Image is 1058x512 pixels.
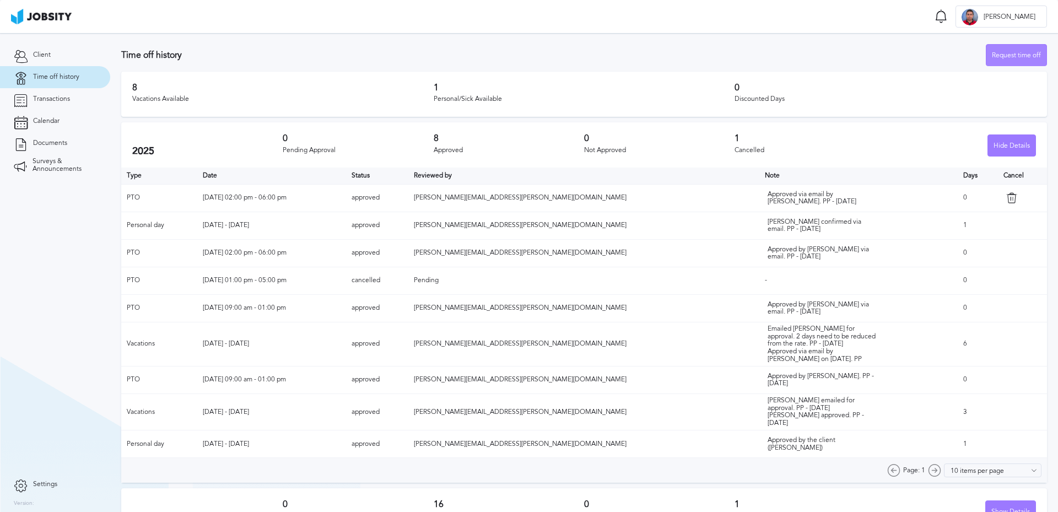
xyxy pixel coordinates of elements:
[956,6,1047,28] button: C[PERSON_NAME]
[988,135,1035,157] div: Hide Details
[414,276,439,284] span: Pending
[121,184,197,212] td: PTO
[33,73,79,81] span: Time off history
[197,184,346,212] td: [DATE] 02:00 pm - 06:00 pm
[978,13,1041,21] span: [PERSON_NAME]
[735,83,1036,93] h3: 0
[11,9,72,24] img: ab4bad089aa723f57921c736e9817d99.png
[33,158,96,173] span: Surveys & Announcements
[434,95,735,103] div: Personal/Sick Available
[903,467,925,475] span: Page: 1
[434,147,584,154] div: Approved
[121,50,986,60] h3: Time off history
[958,212,997,239] td: 1
[346,366,408,394] td: approved
[434,133,584,143] h3: 8
[768,436,878,452] div: Approved by the client ([PERSON_NAME])
[759,168,958,184] th: Toggle SortBy
[346,394,408,430] td: approved
[765,276,767,284] span: -
[735,95,1036,103] div: Discounted Days
[121,394,197,430] td: Vacations
[958,430,997,458] td: 1
[958,366,997,394] td: 0
[197,168,346,184] th: Toggle SortBy
[735,147,885,154] div: Cancelled
[584,147,735,154] div: Not Approved
[962,9,978,25] div: C
[987,134,1036,157] button: Hide Details
[768,191,878,206] div: Approved via email by [PERSON_NAME]. PP - [DATE]
[197,212,346,239] td: [DATE] - [DATE]
[346,212,408,239] td: approved
[121,366,197,394] td: PTO
[33,481,57,488] span: Settings
[197,267,346,294] td: [DATE] 01:00 pm - 05:00 pm
[958,184,997,212] td: 0
[132,83,434,93] h3: 8
[197,294,346,322] td: [DATE] 09:00 am - 01:00 pm
[958,239,997,267] td: 0
[197,394,346,430] td: [DATE] - [DATE]
[958,267,997,294] td: 0
[584,133,735,143] h3: 0
[121,267,197,294] td: PTO
[121,322,197,366] td: Vacations
[768,218,878,234] div: [PERSON_NAME] confirmed via email. PP - [DATE]
[414,221,627,229] span: [PERSON_NAME][EMAIL_ADDRESS][PERSON_NAME][DOMAIN_NAME]
[121,212,197,239] td: Personal day
[584,499,735,509] h3: 0
[958,294,997,322] td: 0
[414,193,627,201] span: [PERSON_NAME][EMAIL_ADDRESS][PERSON_NAME][DOMAIN_NAME]
[414,408,627,416] span: [PERSON_NAME][EMAIL_ADDRESS][PERSON_NAME][DOMAIN_NAME]
[408,168,759,184] th: Toggle SortBy
[735,499,885,509] h3: 1
[33,139,67,147] span: Documents
[986,45,1046,67] div: Request time off
[197,322,346,366] td: [DATE] - [DATE]
[434,499,584,509] h3: 16
[768,397,878,427] div: [PERSON_NAME] emailed for approval. PP - [DATE] [PERSON_NAME] approved. PP - [DATE]
[197,366,346,394] td: [DATE] 09:00 am - 01:00 pm
[414,249,627,256] span: [PERSON_NAME][EMAIL_ADDRESS][PERSON_NAME][DOMAIN_NAME]
[958,394,997,430] td: 3
[414,304,627,311] span: [PERSON_NAME][EMAIL_ADDRESS][PERSON_NAME][DOMAIN_NAME]
[768,373,878,388] div: Approved by [PERSON_NAME]. PP - [DATE]
[346,294,408,322] td: approved
[414,339,627,347] span: [PERSON_NAME][EMAIL_ADDRESS][PERSON_NAME][DOMAIN_NAME]
[33,95,70,103] span: Transactions
[132,145,283,157] h2: 2025
[33,51,51,59] span: Client
[434,83,735,93] h3: 1
[735,133,885,143] h3: 1
[958,168,997,184] th: Days
[998,168,1047,184] th: Cancel
[121,239,197,267] td: PTO
[346,430,408,458] td: approved
[768,246,878,261] div: Approved by [PERSON_NAME] via email. PP - [DATE]
[768,325,878,363] div: Emailed [PERSON_NAME] for approval. 2 days need to be reduced from the rate. PP - [DATE] Approved...
[346,322,408,366] td: approved
[986,44,1047,66] button: Request time off
[283,499,433,509] h3: 0
[283,133,433,143] h3: 0
[768,301,878,316] div: Approved by [PERSON_NAME] via email. PP - [DATE]
[132,95,434,103] div: Vacations Available
[414,440,627,448] span: [PERSON_NAME][EMAIL_ADDRESS][PERSON_NAME][DOMAIN_NAME]
[121,168,197,184] th: Type
[121,294,197,322] td: PTO
[958,322,997,366] td: 6
[197,430,346,458] td: [DATE] - [DATE]
[14,500,34,507] label: Version:
[414,375,627,383] span: [PERSON_NAME][EMAIL_ADDRESS][PERSON_NAME][DOMAIN_NAME]
[197,239,346,267] td: [DATE] 02:00 pm - 06:00 pm
[121,430,197,458] td: Personal day
[33,117,60,125] span: Calendar
[346,184,408,212] td: approved
[346,239,408,267] td: approved
[346,168,408,184] th: Toggle SortBy
[346,267,408,294] td: cancelled
[283,147,433,154] div: Pending Approval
